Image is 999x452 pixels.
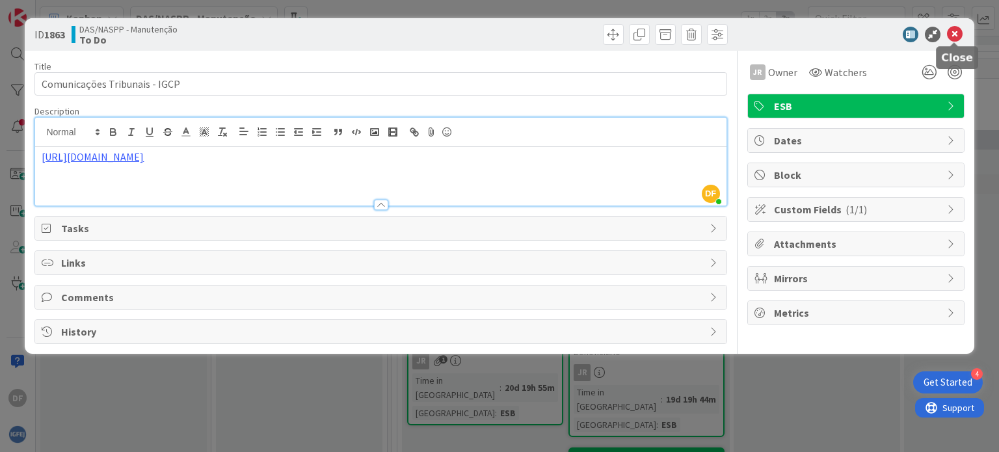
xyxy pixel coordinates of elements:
[774,236,940,252] span: Attachments
[913,371,983,393] div: Open Get Started checklist, remaining modules: 4
[34,72,726,96] input: type card name here...
[768,64,797,80] span: Owner
[774,305,940,321] span: Metrics
[774,202,940,217] span: Custom Fields
[924,376,972,389] div: Get Started
[34,105,79,117] span: Description
[971,368,983,380] div: 4
[27,2,59,18] span: Support
[750,64,766,80] div: JR
[44,28,65,41] b: 1863
[774,167,940,183] span: Block
[61,220,702,236] span: Tasks
[79,34,178,45] b: To Do
[941,51,973,64] h5: Close
[61,324,702,339] span: History
[79,24,178,34] span: DAS/NASPP - Manutenção
[61,289,702,305] span: Comments
[774,98,940,114] span: ESB
[34,60,51,72] label: Title
[774,271,940,286] span: Mirrors
[34,27,65,42] span: ID
[774,133,940,148] span: Dates
[846,203,867,216] span: ( 1/1 )
[61,255,702,271] span: Links
[702,185,720,203] span: DF
[825,64,867,80] span: Watchers
[42,150,144,163] a: [URL][DOMAIN_NAME]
